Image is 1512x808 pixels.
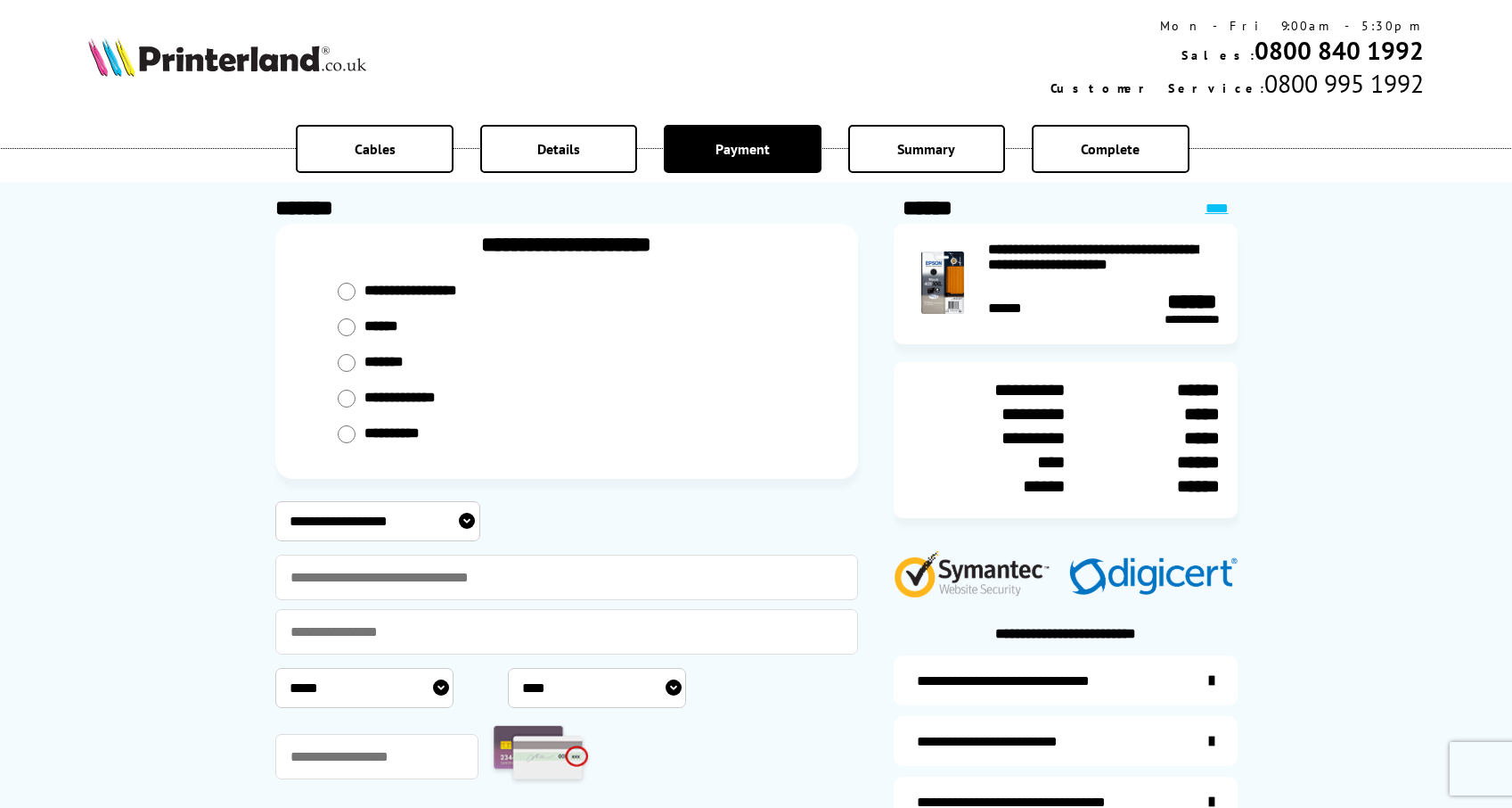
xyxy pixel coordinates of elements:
[897,140,955,158] span: Summary
[1181,47,1255,63] span: Sales:
[715,140,770,158] span: Payment
[355,140,396,158] span: Cables
[537,140,580,158] span: Details
[88,37,366,77] img: Printerland Logo
[1050,18,1424,34] div: Mon - Fri 9:00am - 5:30pm
[1264,67,1424,100] span: 0800 995 1992
[1255,34,1424,67] a: 0800 840 1992
[1050,80,1264,96] span: Customer Service:
[894,716,1238,766] a: items-arrive
[894,655,1238,705] a: additional-ink
[1081,140,1140,158] span: Complete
